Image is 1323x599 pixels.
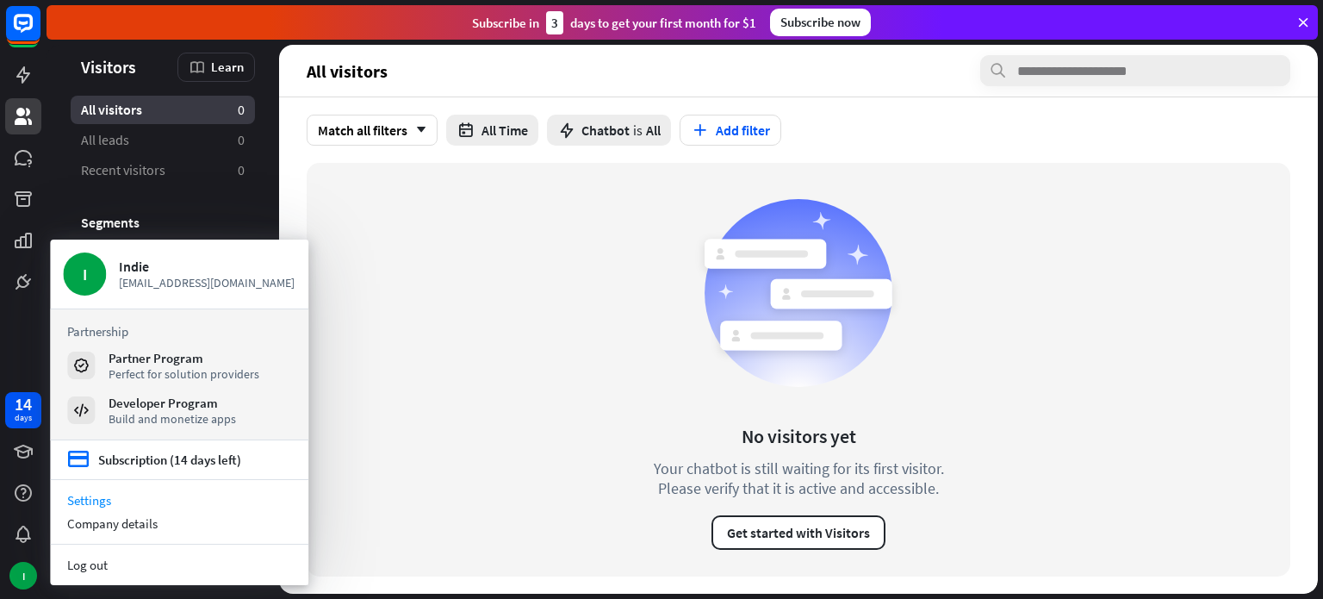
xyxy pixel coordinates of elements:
button: Add filter [680,115,781,146]
span: [EMAIL_ADDRESS][DOMAIN_NAME] [119,275,295,290]
span: Visitors [81,57,136,77]
span: Recent visitors [81,161,165,179]
span: Learn [211,59,244,75]
span: All visitors [81,101,142,119]
a: 14 days [5,392,41,428]
aside: 0 [238,101,245,119]
button: Open LiveChat chat widget [14,7,65,59]
span: Chatbot [581,122,630,139]
i: arrow_down [407,125,426,135]
aside: 0 [238,131,245,149]
div: Subscribe now [770,9,871,36]
div: Subscription (14 days left) [98,452,241,468]
div: Match all filters [307,115,438,146]
div: I [63,253,106,296]
a: credit_card Subscription (14 days left) [67,449,241,471]
span: All visitors [307,61,388,81]
aside: 0 [238,161,245,179]
div: No visitors yet [742,424,856,448]
div: Company details [50,512,308,535]
div: Partner Program [109,350,259,366]
div: Your chatbot is still waiting for its first visitor. Please verify that it is active and accessible. [622,459,975,498]
h3: Segments [71,214,255,231]
div: Indie [119,258,295,275]
div: 14 [15,396,32,412]
div: Subscribe in days to get your first month for $1 [472,11,756,34]
div: Perfect for solution providers [109,366,259,382]
a: Log out [50,553,308,577]
div: days [15,412,32,424]
div: Build and monetize apps [109,411,236,427]
a: All leads 0 [71,126,255,154]
i: credit_card [67,449,90,471]
h3: Partnership [67,323,291,340]
a: Settings [50,489,308,512]
span: All leads [81,131,129,149]
span: All [646,122,661,139]
div: I [9,562,37,590]
span: is [633,122,643,139]
button: Get started with Visitors [711,515,885,550]
a: I Indie [EMAIL_ADDRESS][DOMAIN_NAME] [63,253,295,296]
div: Developer Program [109,395,236,411]
a: Recent visitors 0 [71,156,255,184]
div: 3 [546,11,563,34]
button: All Time [446,115,538,146]
a: Partner Program Perfect for solution providers [67,350,291,381]
a: Developer Program Build and monetize apps [67,395,291,426]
